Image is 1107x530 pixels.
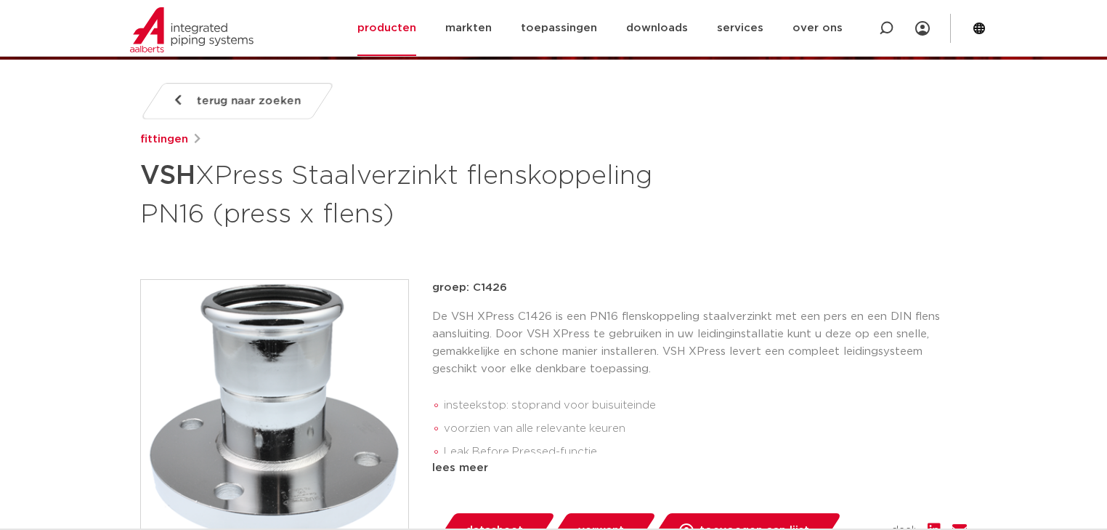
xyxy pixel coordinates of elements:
[432,308,967,378] p: De VSH XPress C1426 is een PN16 flenskoppeling staalverzinkt met een pers en een DIN flens aanslu...
[444,417,967,441] li: voorzien van alle relevante keuren
[197,89,301,113] span: terug naar zoeken
[432,459,967,477] div: lees meer
[140,131,188,148] a: fittingen
[140,83,335,119] a: terug naar zoeken
[432,279,967,297] p: groep: C1426
[444,394,967,417] li: insteekstop: stoprand voor buisuiteinde
[140,154,686,233] h1: XPress Staalverzinkt flenskoppeling PN16 (press x flens)
[444,441,967,464] li: Leak Before Pressed-functie
[140,163,195,189] strong: VSH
